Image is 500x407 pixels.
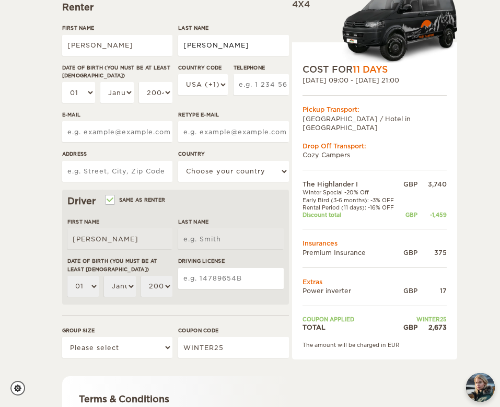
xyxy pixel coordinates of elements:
[303,316,400,323] td: Coupon applied
[178,327,288,334] label: Coupon code
[400,316,447,323] td: WINTER25
[303,142,447,150] div: Drop Off Transport:
[303,114,447,132] td: [GEOGRAPHIC_DATA] / Hotel in [GEOGRAPHIC_DATA]
[62,111,172,119] label: E-mail
[67,195,284,207] div: Driver
[303,189,400,196] td: Winter Special -20% Off
[62,327,172,334] label: Group size
[62,121,172,142] input: e.g. example@example.com
[106,195,166,205] label: Same as renter
[303,63,447,76] div: COST FOR
[178,257,284,265] label: Driving License
[62,1,289,14] div: Renter
[417,180,447,189] div: 3,740
[178,111,288,119] label: Retype E-mail
[178,64,228,72] label: Country Code
[178,121,288,142] input: e.g. example@example.com
[178,218,284,226] label: Last Name
[178,268,284,289] input: e.g. 14789654B
[417,211,447,218] div: -1,459
[67,228,173,249] input: e.g. William
[303,150,447,159] td: Cozy Campers
[303,286,400,295] td: Power inverter
[303,204,400,211] td: Rental Period (11 days): -16% OFF
[417,323,447,332] div: 2,673
[62,64,172,80] label: Date of birth (You must be at least [DEMOGRAPHIC_DATA])
[178,150,288,158] label: Country
[234,74,289,95] input: e.g. 1 234 567 890
[178,228,284,249] input: e.g. Smith
[303,76,447,85] div: [DATE] 09:00 - [DATE] 21:00
[417,248,447,257] div: 375
[79,393,272,405] div: Terms & Conditions
[400,180,417,189] div: GBP
[10,381,32,396] a: Cookie settings
[303,323,400,332] td: TOTAL
[234,64,289,72] label: Telephone
[466,373,495,402] img: Freyja at Cozy Campers
[466,373,495,402] button: chat-button
[62,150,172,158] label: Address
[303,277,447,286] td: Extras
[178,35,288,56] input: e.g. Smith
[400,323,417,332] div: GBP
[303,105,447,114] div: Pickup Transport:
[303,180,400,189] td: The Highlander I
[303,239,447,248] td: Insurances
[400,211,417,218] div: GBP
[303,196,400,204] td: Early Bird (3-6 months): -3% OFF
[67,257,173,273] label: Date of birth (You must be at least [DEMOGRAPHIC_DATA])
[303,341,447,348] div: The amount will be charged in EUR
[62,35,172,56] input: e.g. William
[400,248,417,257] div: GBP
[62,161,172,182] input: e.g. Street, City, Zip Code
[106,197,113,204] input: Same as renter
[353,64,388,75] span: 11 Days
[178,24,288,32] label: Last Name
[67,218,173,226] label: First Name
[303,248,400,257] td: Premium Insurance
[417,286,447,295] div: 17
[400,286,417,295] div: GBP
[62,24,172,32] label: First Name
[303,211,400,218] td: Discount total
